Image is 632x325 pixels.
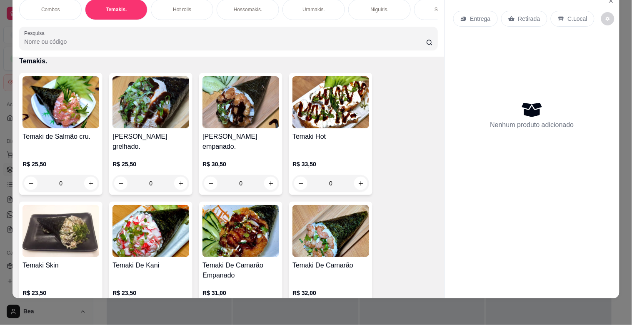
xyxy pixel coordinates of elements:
button: increase-product-quantity [84,177,97,190]
button: increase-product-quantity [264,177,277,190]
img: product-image [112,205,189,257]
h4: Temaki de Salmão cru. [22,132,99,142]
button: decrease-product-quantity [601,12,615,25]
p: R$ 33,50 [292,160,369,168]
p: Combos [41,6,60,13]
h4: Temaki De Kani [112,260,189,270]
img: product-image [202,76,279,128]
img: product-image [22,205,99,257]
button: decrease-product-quantity [114,177,127,190]
p: Sashimis. [435,6,456,13]
img: product-image [292,205,369,257]
button: increase-product-quantity [354,177,367,190]
h4: Temaki De Camarão [292,260,369,270]
p: Niguiris. [371,6,389,13]
p: R$ 25,50 [22,160,99,168]
p: Hossomakis. [234,6,262,13]
img: product-image [22,76,99,128]
img: product-image [292,76,369,128]
p: R$ 32,00 [292,289,369,297]
h4: [PERSON_NAME] empanado. [202,132,279,152]
p: Temakis. [106,6,127,13]
button: decrease-product-quantity [204,177,217,190]
p: Nenhum produto adicionado [490,120,574,130]
p: Retirada [518,15,540,23]
p: R$ 30,50 [202,160,279,168]
img: product-image [202,205,279,257]
p: R$ 23,50 [22,289,99,297]
p: Temakis. [19,56,437,66]
h4: Temaki De Camarão Empanado [202,260,279,280]
input: Pesquisa [24,37,426,46]
p: Hot rolls [173,6,191,13]
button: increase-product-quantity [174,177,187,190]
button: decrease-product-quantity [24,177,37,190]
p: R$ 25,50 [112,160,189,168]
h4: Temaki Hot [292,132,369,142]
p: R$ 31,00 [202,289,279,297]
button: decrease-product-quantity [294,177,307,190]
img: product-image [112,76,189,128]
p: Uramakis. [302,6,325,13]
p: R$ 23,50 [112,289,189,297]
label: Pesquisa [24,30,47,37]
h4: [PERSON_NAME] grelhado. [112,132,189,152]
p: C.Local [568,15,587,23]
h4: Temaki Skin [22,260,99,270]
p: Entrega [470,15,491,23]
